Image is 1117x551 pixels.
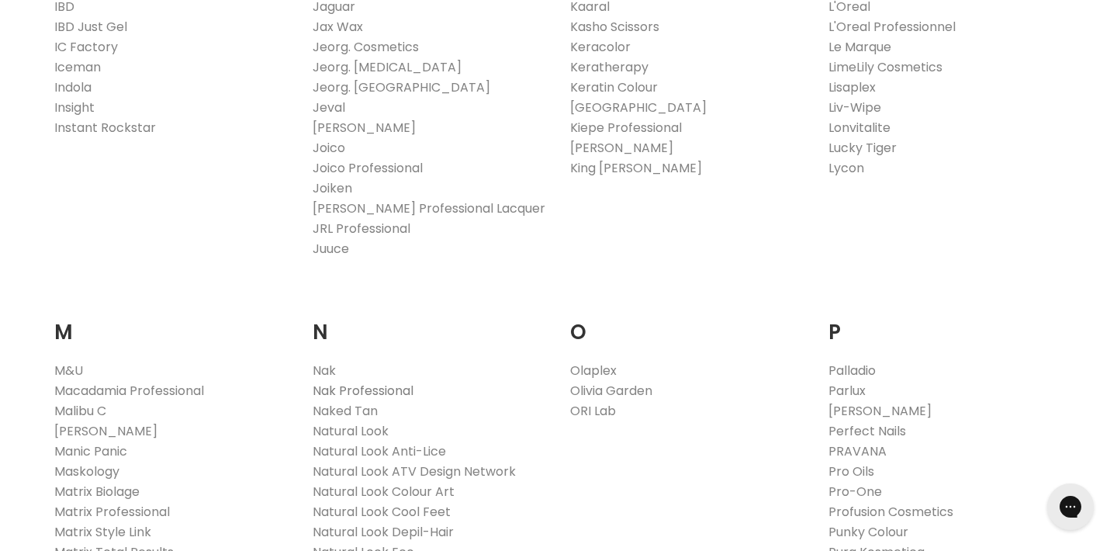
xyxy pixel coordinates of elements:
a: Keratherapy [570,58,648,76]
a: LimeLily Cosmetics [828,58,942,76]
a: Maskology [54,463,119,480]
a: Profusion Cosmetics [828,503,953,521]
a: Perfect Nails [828,422,906,440]
a: Insight [54,99,95,116]
a: Jeval [313,99,345,116]
a: [PERSON_NAME] [54,422,157,440]
a: [GEOGRAPHIC_DATA] [570,99,707,116]
a: Liv-Wipe [828,99,881,116]
a: Kasho Scissors [570,18,659,36]
a: [PERSON_NAME] Professional Lacquer [313,199,545,217]
a: Iceman [54,58,101,76]
a: Olivia Garden [570,382,652,400]
a: Matrix Professional [54,503,170,521]
a: Lucky Tiger [828,139,897,157]
a: Nak [313,362,336,379]
h2: P [828,296,1063,348]
a: Naked Tan [313,402,378,420]
a: ORI Lab [570,402,616,420]
a: Instant Rockstar [54,119,156,137]
a: Manic Panic [54,442,127,460]
a: Pro-One [828,483,882,501]
h2: O [570,296,805,348]
a: Jeorg. [GEOGRAPHIC_DATA] [313,78,490,96]
h2: N [313,296,548,348]
a: IC Factory [54,38,118,56]
a: Nak Professional [313,382,413,400]
a: Keratin Colour [570,78,658,96]
a: Matrix Biolage [54,483,140,501]
a: Pro Oils [828,463,874,480]
a: IBD Just Gel [54,18,127,36]
a: Natural Look Anti-Lice [313,442,446,460]
a: Jeorg. Cosmetics [313,38,419,56]
a: Palladio [828,362,876,379]
a: Natural Look Cool Feet [313,503,451,521]
iframe: Gorgias live chat messenger [1039,478,1101,535]
a: Lycon [828,159,864,177]
a: Malibu C [54,402,106,420]
a: Jax Wax [313,18,363,36]
a: Natural Look ATV Design Network [313,463,516,480]
a: Juuce [313,240,349,258]
a: Keracolor [570,38,631,56]
a: Natural Look [313,422,389,440]
a: Joico Professional [313,159,423,177]
a: [PERSON_NAME] [313,119,416,137]
a: King [PERSON_NAME] [570,159,702,177]
a: Joico [313,139,345,157]
h2: M [54,296,289,348]
a: Joiken [313,179,352,197]
a: Punky Colour [828,523,908,541]
a: PRAVANA [828,442,887,460]
a: Natural Look Depil-Hair [313,523,454,541]
a: Natural Look Colour Art [313,483,455,501]
a: JRL Professional [313,220,410,237]
a: Parlux [828,382,866,400]
a: Jeorg. [MEDICAL_DATA] [313,58,462,76]
a: Olaplex [570,362,617,379]
a: Lonvitalite [828,119,890,137]
a: Macadamia Professional [54,382,204,400]
a: L'Oreal Professionnel [828,18,956,36]
a: [PERSON_NAME] [570,139,673,157]
a: M&U [54,362,83,379]
a: [PERSON_NAME] [828,402,932,420]
a: Indola [54,78,92,96]
a: Lisaplex [828,78,876,96]
a: Matrix Style Link [54,523,151,541]
a: Kiepe Professional [570,119,682,137]
a: Le Marque [828,38,891,56]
